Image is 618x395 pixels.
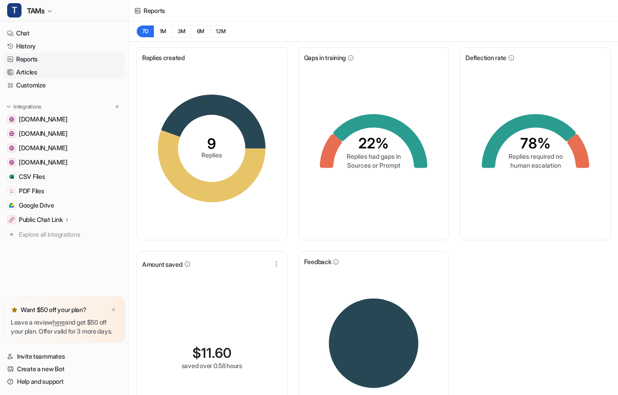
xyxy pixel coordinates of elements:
div: $ [192,345,231,361]
span: [DOMAIN_NAME] [19,115,67,124]
img: docs.flinks.com [9,160,14,165]
span: [DOMAIN_NAME] [19,129,67,138]
span: CSV Files [19,172,45,181]
a: here [52,318,65,326]
span: [DOMAIN_NAME] [19,158,67,167]
img: star [11,306,18,313]
img: explore all integrations [7,230,16,239]
button: 1M [154,25,172,38]
img: www.flinks.com [9,131,14,136]
a: Google DriveGoogle Drive [4,199,125,212]
span: Gaps in training [304,53,346,62]
a: dash.readme.com[DOMAIN_NAME] [4,113,125,126]
a: History [4,40,125,52]
span: Explore all integrations [19,227,122,242]
a: Create a new Bot [4,363,125,375]
a: Explore all integrations [4,228,125,241]
img: help.flinks.com [9,145,14,151]
tspan: Replies required no [508,152,562,160]
tspan: Sources or Prompt [347,161,400,169]
span: Google Drive [19,201,54,210]
a: CSV FilesCSV Files [4,170,125,183]
button: Integrations [4,102,44,111]
span: PDF Files [19,187,44,195]
div: saved over 0.58 hours [182,361,242,370]
span: Amount saved [142,260,183,269]
button: 3M [172,25,191,38]
span: T [7,3,22,17]
a: Articles [4,66,125,78]
tspan: 22% [358,135,389,152]
div: Reports [144,6,165,15]
span: TAMs [27,4,44,17]
p: Leave a review and get $50 off your plan. Offer valid for 3 more days. [11,318,118,336]
span: Deflection rate [466,53,506,62]
a: help.flinks.com[DOMAIN_NAME] [4,142,125,154]
span: Replies created [142,53,185,62]
img: x [111,307,116,313]
p: Public Chat Link [19,215,63,224]
button: 7D [136,25,154,38]
img: Google Drive [9,203,14,208]
tspan: 9 [207,135,216,152]
span: 11.60 [201,345,231,361]
img: PDF Files [9,188,14,194]
tspan: Replies [201,151,222,159]
button: 6M [191,25,210,38]
img: Public Chat Link [9,217,14,222]
img: expand menu [5,104,12,110]
button: 12M [210,25,231,38]
img: CSV Files [9,174,14,179]
a: Customize [4,79,125,91]
p: Want $50 off your plan? [21,305,87,314]
a: docs.flinks.com[DOMAIN_NAME] [4,156,125,169]
img: menu_add.svg [114,104,120,110]
a: Help and support [4,375,125,388]
img: dash.readme.com [9,117,14,122]
a: Reports [4,53,125,65]
a: PDF FilesPDF Files [4,185,125,197]
a: Invite teammates [4,350,125,363]
tspan: human escalation [510,161,561,169]
a: Chat [4,27,125,39]
span: Feedback [304,257,331,266]
span: [DOMAIN_NAME] [19,143,67,152]
tspan: Replies had gaps in [346,152,400,160]
tspan: 78% [520,135,551,152]
p: Integrations [13,103,41,110]
a: www.flinks.com[DOMAIN_NAME] [4,127,125,140]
